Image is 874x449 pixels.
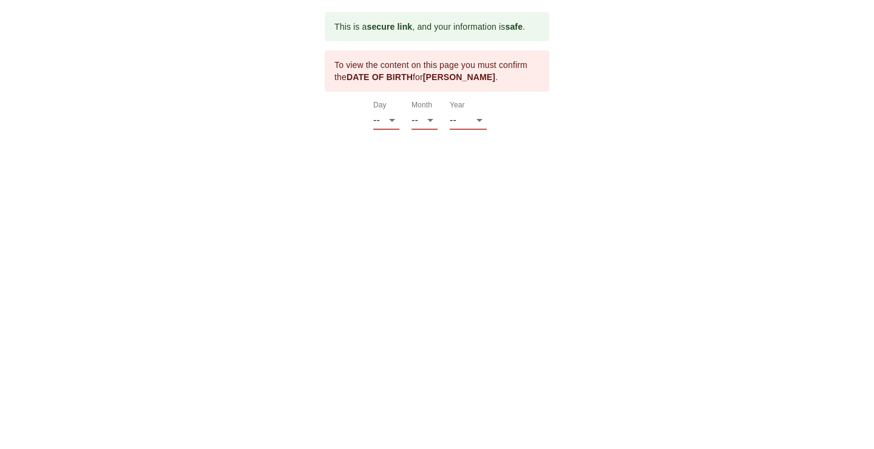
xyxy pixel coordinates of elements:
div: To view the content on this page you must confirm the for . [334,54,540,88]
b: [PERSON_NAME] [423,72,495,82]
b: DATE OF BIRTH [347,72,413,82]
label: Year [450,102,465,109]
b: secure link [367,22,412,32]
label: Day [373,102,387,109]
b: safe [505,22,523,32]
label: Month [412,102,432,109]
div: This is a , and your information is . [334,16,525,38]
